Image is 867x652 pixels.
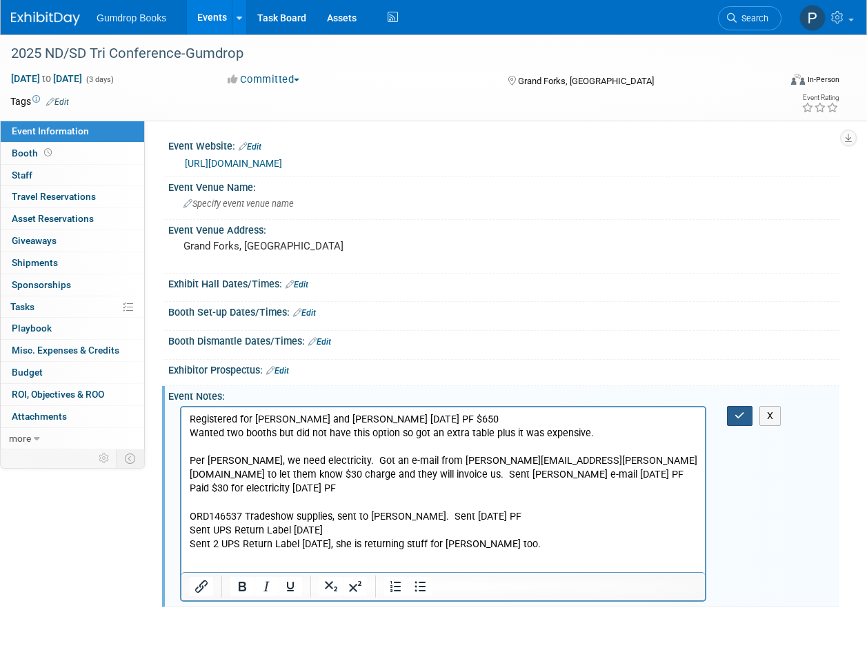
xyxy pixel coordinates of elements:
[12,345,119,356] span: Misc. Expenses & Credits
[807,74,839,85] div: In-Person
[230,577,254,596] button: Bold
[319,577,343,596] button: Subscript
[12,279,71,290] span: Sponsorships
[12,389,104,400] span: ROI, Objectives & ROO
[408,577,432,596] button: Bullet list
[799,5,826,31] img: Pam Fitzgerald
[168,136,839,154] div: Event Website:
[1,121,144,142] a: Event Information
[10,301,34,312] span: Tasks
[97,12,166,23] span: Gumdrop Books
[223,72,305,87] button: Committed
[286,280,308,289] a: Edit
[1,318,144,339] a: Playbook
[266,366,289,376] a: Edit
[12,411,67,422] span: Attachments
[518,76,654,86] span: Grand Forks, [GEOGRAPHIC_DATA]
[308,337,331,347] a: Edit
[183,240,432,252] pre: Grand Forks, [GEOGRAPHIC_DATA]
[185,158,282,169] a: [URL][DOMAIN_NAME]
[1,165,144,186] a: Staff
[1,428,144,449] a: more
[1,252,144,274] a: Shipments
[168,220,839,237] div: Event Venue Address:
[10,94,69,108] td: Tags
[293,308,316,318] a: Edit
[168,331,839,349] div: Booth Dismantle Dates/Times:
[168,177,839,194] div: Event Venue Name:
[168,386,839,403] div: Event Notes:
[279,577,302,596] button: Underline
[12,235,57,246] span: Giveaways
[12,170,32,181] span: Staff
[92,449,117,467] td: Personalize Event Tab Strip
[384,577,408,596] button: Numbered list
[12,147,54,159] span: Booth
[10,72,83,85] span: [DATE] [DATE]
[1,340,144,361] a: Misc. Expenses & Credits
[791,74,805,85] img: Format-Inperson.png
[1,296,144,318] a: Tasks
[46,97,69,107] a: Edit
[85,75,114,84] span: (3 days)
[1,186,144,207] a: Travel Reservations
[168,360,839,378] div: Exhibitor Prospectus:
[1,230,144,252] a: Giveaways
[181,407,705,572] iframe: Rich Text Area
[12,191,96,202] span: Travel Reservations
[12,323,52,334] span: Playbook
[12,125,89,136] span: Event Information
[239,142,261,152] a: Edit
[41,147,54,158] span: Booth not reserved yet
[11,12,80,26] img: ExhibitDay
[168,302,839,320] div: Booth Set-up Dates/Times:
[737,13,768,23] span: Search
[343,577,367,596] button: Superscript
[1,362,144,383] a: Budget
[12,213,94,224] span: Asset Reservations
[168,274,839,292] div: Exhibit Hall Dates/Times:
[255,577,278,596] button: Italic
[1,274,144,296] a: Sponsorships
[12,367,43,378] span: Budget
[719,72,839,92] div: Event Format
[1,406,144,427] a: Attachments
[1,208,144,230] a: Asset Reservations
[12,257,58,268] span: Shipments
[190,577,213,596] button: Insert/edit link
[6,41,768,66] div: 2025 ND/SD Tri Conference-Gumdrop
[183,198,294,209] span: Specify event venue name
[1,143,144,164] a: Booth
[40,73,53,84] span: to
[9,433,31,444] span: more
[718,6,781,30] a: Search
[117,449,145,467] td: Toggle Event Tabs
[759,406,781,426] button: X
[1,384,144,405] a: ROI, Objectives & ROO
[801,94,839,101] div: Event Rating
